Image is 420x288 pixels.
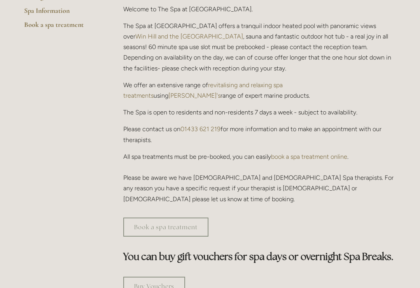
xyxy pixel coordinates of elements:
[168,92,220,99] a: [PERSON_NAME]'s
[24,20,98,34] a: Book a spa treatment
[24,6,98,20] a: Spa Information
[180,125,220,133] a: 01433 621 219
[123,250,394,263] strong: You can buy gift vouchers for spa days or overnight Spa Breaks.
[135,33,243,40] a: Win Hill and the [GEOGRAPHIC_DATA]
[123,21,396,74] p: The Spa at [GEOGRAPHIC_DATA] offers a tranquil indoor heated pool with panoramic views over , sau...
[123,80,396,101] p: We offer an extensive range of using range of expert marine products.
[271,153,347,160] a: book a spa treatment online
[123,218,208,237] a: Book a spa treatment
[123,4,396,14] p: Welcome to The Spa at [GEOGRAPHIC_DATA].
[123,107,396,118] p: The Spa is open to residents and non-residents 7 days a week - subject to availability.
[123,124,396,145] p: Please contact us on for more information and to make an appointment with our therapists.
[123,151,396,204] p: All spa treatments must be pre-booked, you can easily . Please be aware we have [DEMOGRAPHIC_DATA...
